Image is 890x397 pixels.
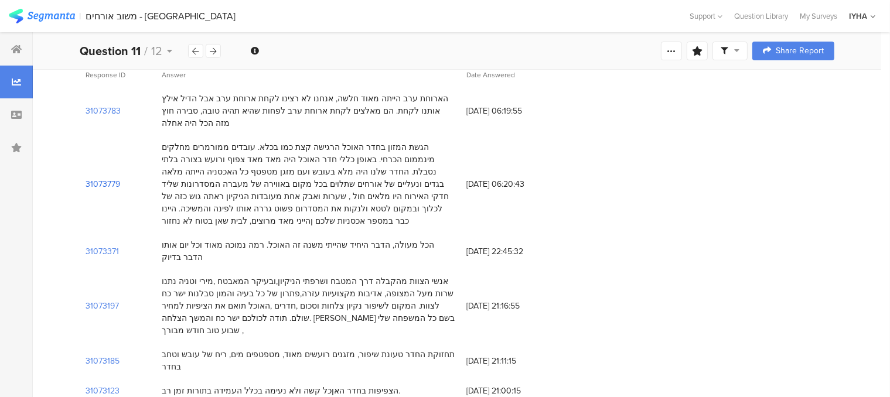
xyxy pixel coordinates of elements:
section: 31073185 [86,355,120,367]
section: 31073123 [86,385,120,397]
span: Share Report [776,47,824,55]
div: הצפיפות בחדר האןכל קשה ולא נעימה בכלל העמידה בתורות זמן רב. [162,385,400,397]
div: משוב אורחים - [GEOGRAPHIC_DATA] [86,11,236,22]
span: [DATE] 06:19:55 [466,105,560,117]
b: Question 11 [80,42,141,60]
div: הכל מעולה, הדבר היחיד שהייתי משנה זה האוכל. רמה נמוכה מאוד וכל יום אותו הדבר בדיוק [162,239,455,263]
div: IYHA [849,11,867,22]
a: Question Library [728,11,794,22]
div: | [80,9,81,23]
img: segmanta logo [9,9,75,23]
span: 12 [151,42,162,60]
a: My Surveys [794,11,843,22]
span: [DATE] 21:00:15 [466,385,560,397]
span: Response ID [86,70,125,80]
span: [DATE] 22:45:32 [466,245,560,258]
section: 31073779 [86,178,120,190]
section: 31073197 [86,300,119,312]
span: Date Answered [466,70,515,80]
span: Answer [162,70,186,80]
span: [DATE] 21:16:55 [466,300,560,312]
section: 31073371 [86,245,119,258]
span: [DATE] 21:11:15 [466,355,560,367]
div: הגשת המזון בחדר האוכל הרגישה קצת כמו בכלא. עובדים ממורמרים מחלקים מינממום הכרחי. באופן כללי חדר ה... [162,141,455,227]
div: Support [690,7,722,25]
span: / [144,42,148,60]
section: 31073783 [86,105,121,117]
span: [DATE] 06:20:43 [466,178,560,190]
div: ‏הארוחת ערב הייתה מאוד חלשה, אנחנו לא רצינו לקחת ארוחת ערב אבל הדיל אילץ אותנו לקחת. הם מאלצים לק... [162,93,455,129]
div: אנשי הצוות מהקבלה דרך המטבח ושרפתי הניקיון,ובעיקר המאבטח ,מירי וטניה נתנו שרות מעל המצופה, אדיבות... [162,275,455,337]
div: תחזוקת החדר טעונת שיפור, מזגנים רועשים מאוד, מטפטפים מים, ריח של עובש וטחב בחדר [162,348,455,373]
